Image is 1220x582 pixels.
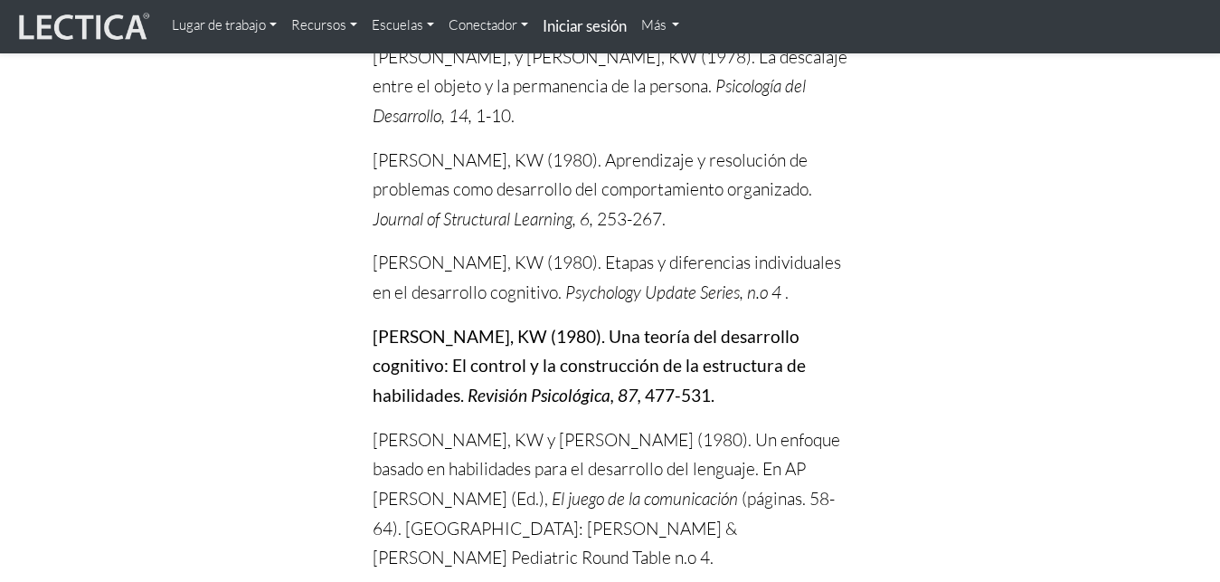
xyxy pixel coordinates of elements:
[565,281,781,303] font: Psychology Update Series, n.o 4
[373,149,812,201] font: [PERSON_NAME], KW (1980). Aprendizaje y resolución de problemas como desarrollo del comportamient...
[373,429,840,510] font: [PERSON_NAME], KW y [PERSON_NAME] (1980). Un enfoque basado en habilidades para el desarrollo del...
[373,75,806,127] font: Psicología del Desarrollo, 14,
[785,281,789,303] font: .
[373,488,835,568] font: (páginas. 58-64). [GEOGRAPHIC_DATA]: [PERSON_NAME] & [PERSON_NAME] Pediatric Round Table n.o 4.
[552,488,738,510] font: El juego de la comunicación
[373,208,593,230] font: Journal of Structural Learning, 6,
[645,385,714,405] font: 477-531.
[476,105,515,127] font: 1-10.
[597,208,666,230] font: 253-267.
[373,252,841,303] font: [PERSON_NAME], KW (1980). Etapas y diferencias individuales en el desarrollo cognitivo.
[468,385,641,405] font: Revisión Psicológica, 87,
[373,16,847,97] font: [PERSON_NAME], [PERSON_NAME], [PERSON_NAME], [PERSON_NAME], y [PERSON_NAME], KW (1978). La descal...
[373,326,806,405] font: [PERSON_NAME], KW (1980). Una teoría del desarrollo cognitivo: El control y la construcción de la...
